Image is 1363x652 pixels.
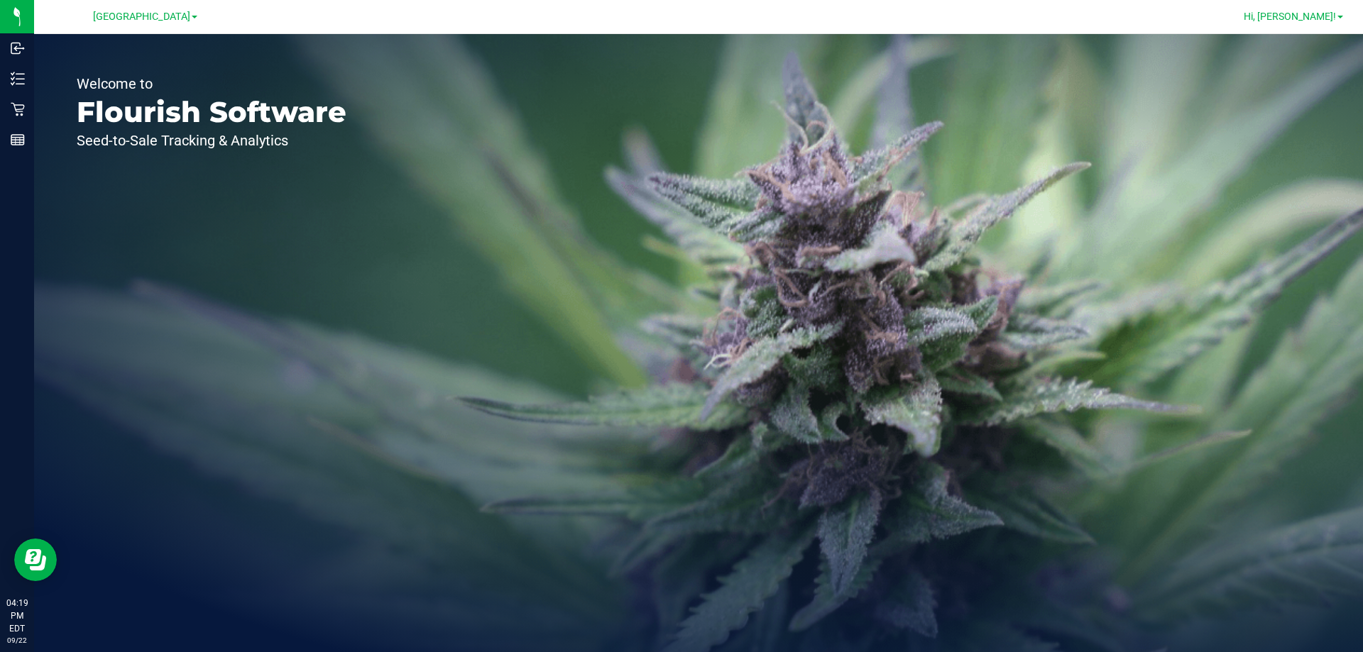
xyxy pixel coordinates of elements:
span: Hi, [PERSON_NAME]! [1244,11,1336,22]
p: Flourish Software [77,98,346,126]
iframe: Resource center [14,538,57,581]
inline-svg: Inventory [11,72,25,86]
p: Seed-to-Sale Tracking & Analytics [77,133,346,148]
inline-svg: Reports [11,133,25,147]
inline-svg: Retail [11,102,25,116]
p: Welcome to [77,77,346,91]
inline-svg: Inbound [11,41,25,55]
span: [GEOGRAPHIC_DATA] [93,11,190,23]
p: 09/22 [6,635,28,646]
p: 04:19 PM EDT [6,597,28,635]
